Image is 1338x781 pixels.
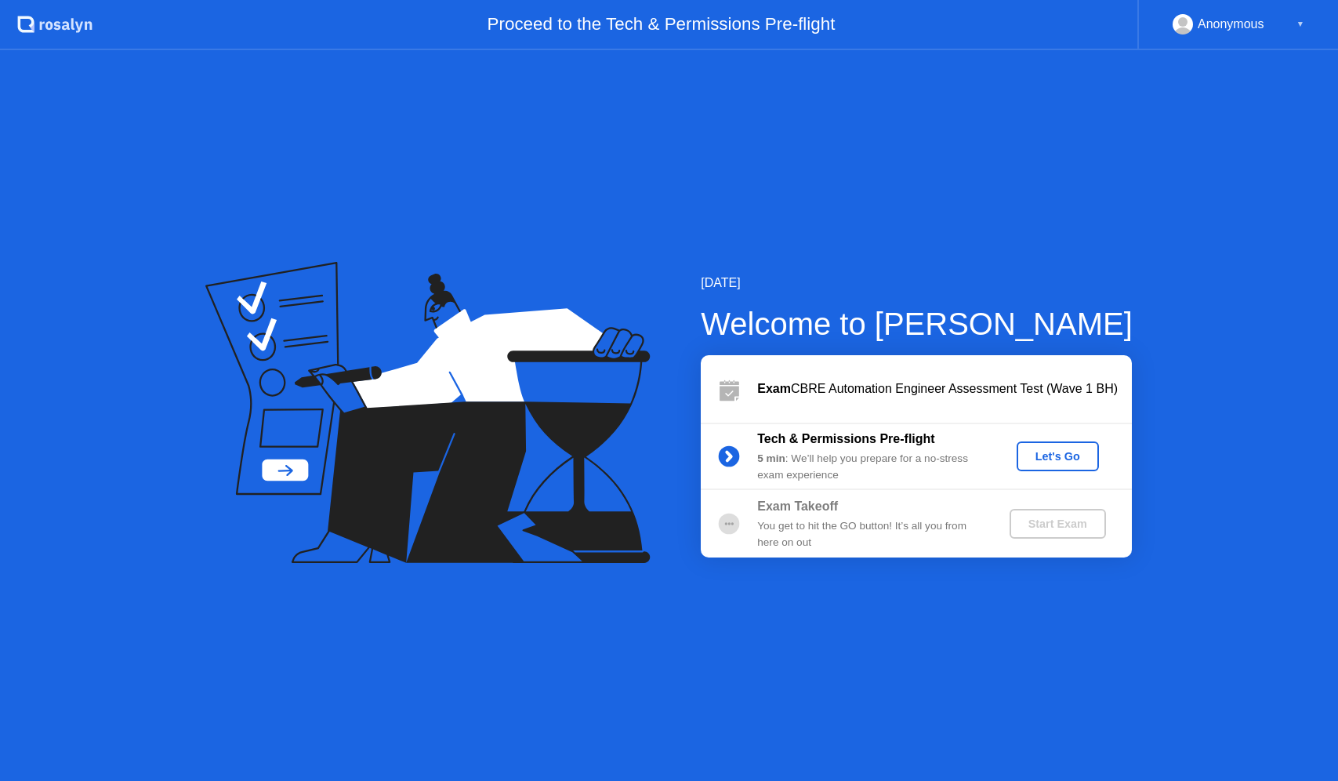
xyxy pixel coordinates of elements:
div: Start Exam [1016,518,1100,530]
div: You get to hit the GO button! It’s all you from here on out [757,518,983,550]
div: Let's Go [1023,450,1093,463]
div: Welcome to [PERSON_NAME] [701,300,1133,347]
b: Exam [757,382,791,395]
div: CBRE Automation Engineer Assessment Test (Wave 1 BH) [757,380,1132,398]
button: Let's Go [1017,441,1099,471]
div: : We’ll help you prepare for a no-stress exam experience [757,451,983,483]
b: Tech & Permissions Pre-flight [757,432,934,445]
div: Anonymous [1198,14,1264,35]
div: [DATE] [701,274,1133,292]
button: Start Exam [1010,509,1106,539]
div: ▼ [1296,14,1304,35]
b: 5 min [757,452,785,464]
b: Exam Takeoff [757,499,838,513]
